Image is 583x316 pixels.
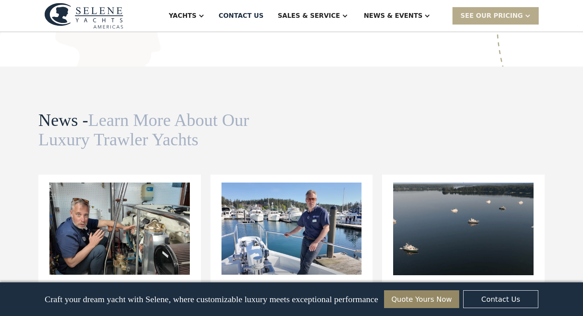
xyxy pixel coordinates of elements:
h2: News - [38,111,267,149]
span: Learn More About Our Luxury Trawler Yachts [38,110,249,149]
div: Sales & Service [278,11,340,21]
img: logo [44,3,123,29]
a: Quote Yours Now [384,290,459,308]
div: Yachts [169,11,197,21]
div: News & EVENTS [364,11,423,21]
div: SEE Our Pricing [460,11,523,21]
div: Contact US [219,11,264,21]
p: Craft your dream yacht with Selene, where customizable luxury meets exceptional performance [45,294,378,305]
div: SEE Our Pricing [452,7,539,24]
a: Contact Us [463,290,538,308]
